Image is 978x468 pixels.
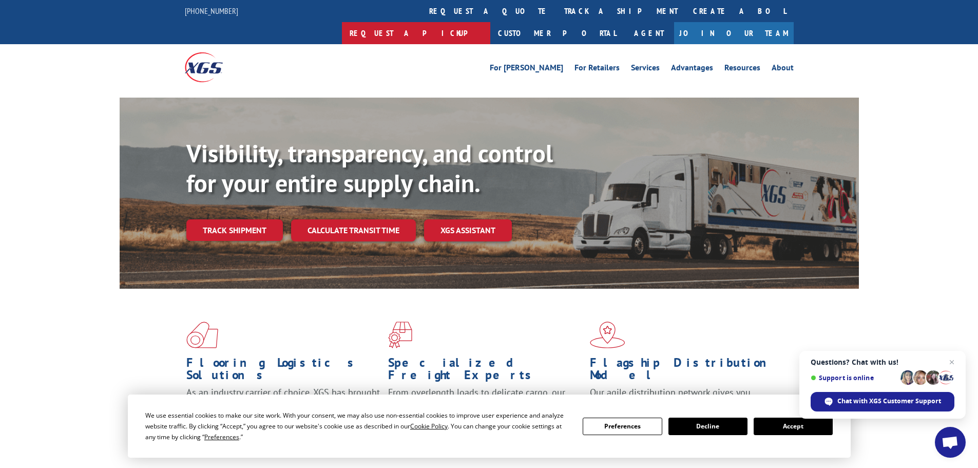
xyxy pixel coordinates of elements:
[583,418,662,435] button: Preferences
[186,219,283,241] a: Track shipment
[291,219,416,241] a: Calculate transit time
[624,22,674,44] a: Agent
[410,422,448,430] span: Cookie Policy
[671,64,713,75] a: Advantages
[590,357,784,386] h1: Flagship Distribution Model
[388,386,582,432] p: From overlength loads to delicate cargo, our experienced staff knows the best way to move your fr...
[590,322,625,348] img: xgs-icon-flagship-distribution-model-red
[574,64,620,75] a: For Retailers
[811,358,954,366] span: Questions? Chat with us!
[946,356,958,368] span: Close chat
[668,418,747,435] button: Decline
[186,357,380,386] h1: Flooring Logistics Solutions
[631,64,660,75] a: Services
[185,6,238,16] a: [PHONE_NUMBER]
[388,322,412,348] img: xgs-icon-focused-on-flooring-red
[837,397,941,406] span: Chat with XGS Customer Support
[772,64,794,75] a: About
[186,386,380,423] span: As an industry carrier of choice, XGS has brought innovation and dedication to flooring logistics...
[490,64,563,75] a: For [PERSON_NAME]
[935,427,966,458] div: Open chat
[590,386,779,410] span: Our agile distribution network gives you nationwide inventory management on demand.
[388,357,582,386] h1: Specialized Freight Experts
[186,322,218,348] img: xgs-icon-total-supply-chain-intelligence-red
[424,219,512,241] a: XGS ASSISTANT
[724,64,760,75] a: Resources
[490,22,624,44] a: Customer Portal
[674,22,794,44] a: Join Our Team
[811,374,897,382] span: Support is online
[342,22,490,44] a: Request a pickup
[186,137,553,199] b: Visibility, transparency, and control for your entire supply chain.
[204,433,239,441] span: Preferences
[128,395,851,458] div: Cookie Consent Prompt
[754,418,833,435] button: Accept
[811,392,954,411] div: Chat with XGS Customer Support
[145,410,570,442] div: We use essential cookies to make our site work. With your consent, we may also use non-essential ...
